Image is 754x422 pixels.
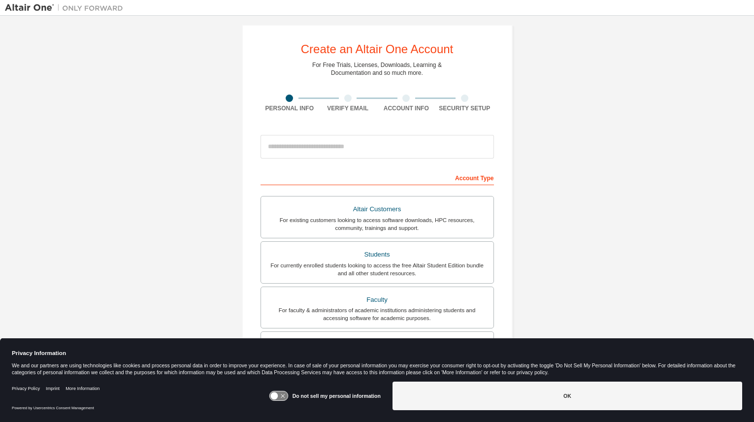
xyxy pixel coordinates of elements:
div: Account Type [261,169,494,185]
div: Personal Info [261,104,319,112]
div: Security Setup [435,104,494,112]
div: Altair Customers [267,202,488,216]
div: Account Info [377,104,436,112]
div: For currently enrolled students looking to access the free Altair Student Edition bundle and all ... [267,261,488,277]
div: Faculty [267,293,488,307]
img: Altair One [5,3,128,13]
div: For existing customers looking to access software downloads, HPC resources, community, trainings ... [267,216,488,232]
div: Verify Email [319,104,377,112]
div: Students [267,248,488,261]
div: Create an Altair One Account [301,43,454,55]
div: For faculty & administrators of academic institutions administering students and accessing softwa... [267,306,488,322]
div: For Free Trials, Licenses, Downloads, Learning & Documentation and so much more. [312,61,442,77]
